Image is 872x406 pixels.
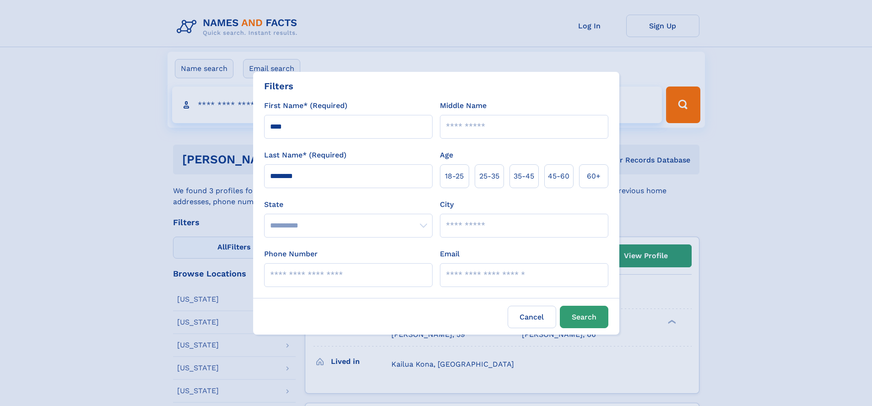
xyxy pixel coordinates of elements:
[440,249,460,260] label: Email
[587,171,601,182] span: 60+
[514,171,534,182] span: 35‑45
[445,171,464,182] span: 18‑25
[440,100,487,111] label: Middle Name
[479,171,499,182] span: 25‑35
[548,171,569,182] span: 45‑60
[440,150,453,161] label: Age
[264,199,433,210] label: State
[440,199,454,210] label: City
[508,306,556,328] label: Cancel
[264,79,293,93] div: Filters
[560,306,608,328] button: Search
[264,249,318,260] label: Phone Number
[264,100,347,111] label: First Name* (Required)
[264,150,347,161] label: Last Name* (Required)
